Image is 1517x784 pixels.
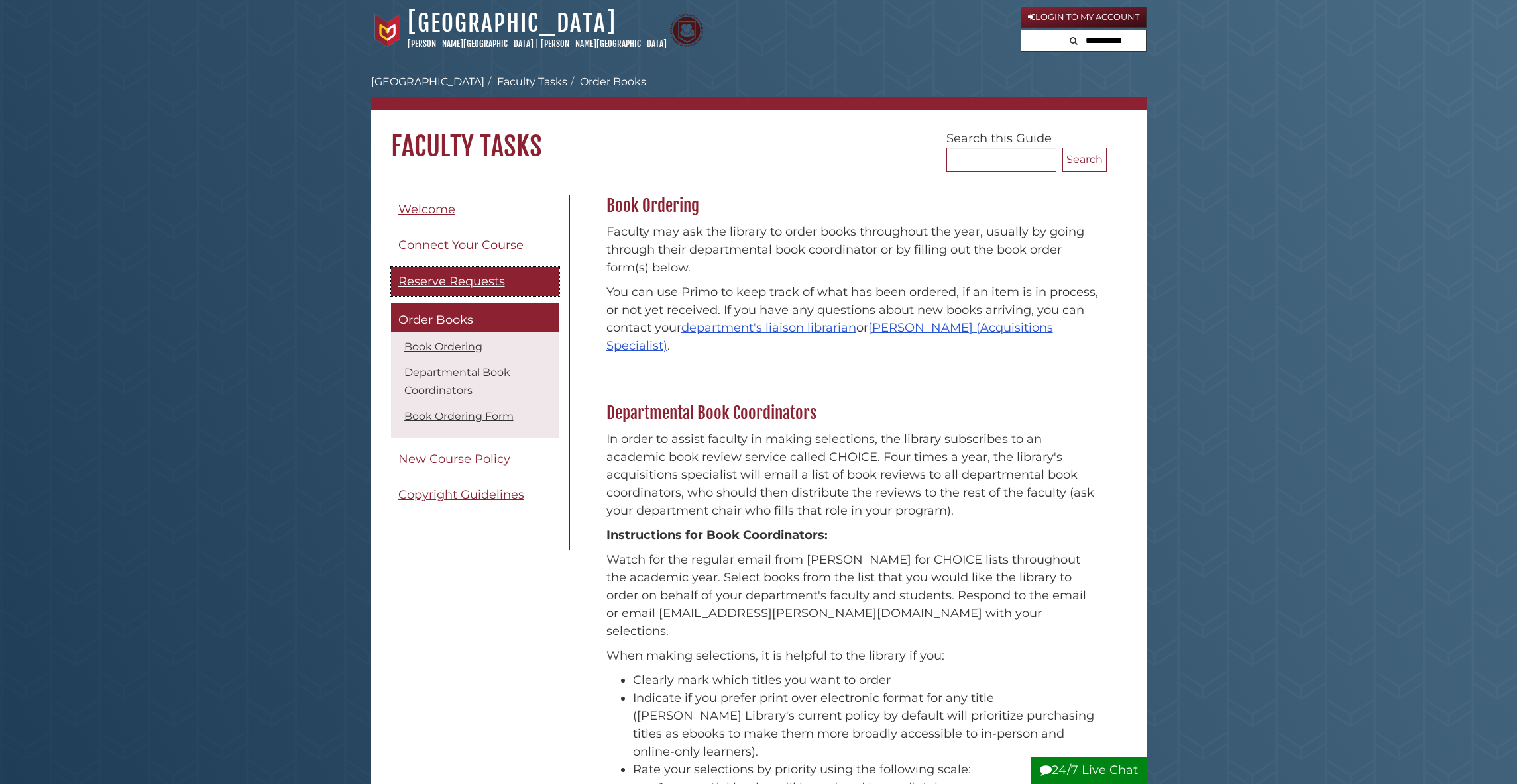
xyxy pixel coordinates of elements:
[404,366,510,397] a: Departmental Book Coordinators
[681,320,856,335] a: department's liaison librarian
[1031,757,1147,784] button: 24/7 Live Chat
[1070,36,1078,45] i: Search
[398,313,473,327] span: Order Books
[1021,7,1147,28] a: Login to My Account
[606,647,1100,665] p: When making selections, it is helpful to the library if you:
[371,74,1147,110] nav: breadcrumb
[408,9,616,38] a: [GEOGRAPHIC_DATA]
[398,452,510,466] span: New Course Policy
[497,75,567,88] a: Faculty Tasks
[391,444,559,474] a: New Course Policy
[391,267,559,297] a: Reserve Requests
[670,14,703,47] img: Calvin Theological Seminary
[633,689,1100,761] li: Indicate if you prefer print over electronic format for any title ([PERSON_NAME] Library's curren...
[408,38,534,49] a: [PERSON_NAME][GEOGRAPHIC_DATA]
[1062,148,1107,171] button: Search
[371,14,404,47] img: Calvin University
[391,480,559,510] a: Copyright Guidelines
[404,410,514,422] a: Book Ordering Form
[600,403,1107,424] h2: Departmental Book Coordinators
[391,195,559,516] div: Guide Pages
[606,430,1100,520] p: In order to assist faculty in making selections, the library subscribes to an academic book revie...
[606,320,1053,353] a: [PERSON_NAME] (Acquisitions Specialist)
[541,38,667,49] a: [PERSON_NAME][GEOGRAPHIC_DATA]
[600,195,1107,217] h2: Book Ordering
[606,223,1100,277] p: Faculty may ask the library to order books throughout the year, usually by going through their de...
[567,74,646,90] li: Order Books
[398,274,505,289] span: Reserve Requests
[391,303,559,332] a: Order Books
[606,551,1100,640] p: Watch for the regular email from [PERSON_NAME] for CHOICE lists throughout the academic year. Sel...
[633,671,1100,689] li: Clearly mark which titles you want to order
[398,487,524,502] span: Copyright Guidelines
[391,195,559,224] a: Welcome
[535,38,539,49] span: |
[371,75,484,88] a: [GEOGRAPHIC_DATA]
[606,528,828,542] strong: Instructions for Book Coordinators:
[1066,30,1082,48] button: Search
[398,238,524,252] span: Connect Your Course
[391,230,559,260] a: Connect Your Course
[371,110,1147,163] h1: Faculty Tasks
[404,340,482,353] a: Book Ordering
[606,283,1100,355] p: You can use Primo to keep track of what has been ordered, if an item is in process, or not yet re...
[398,202,455,217] span: Welcome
